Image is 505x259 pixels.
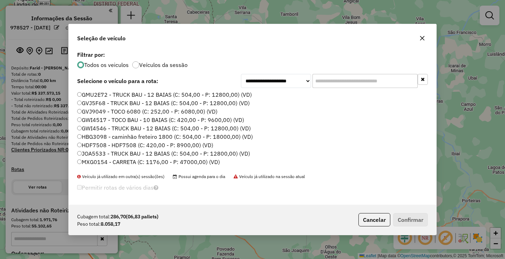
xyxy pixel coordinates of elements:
[77,50,428,59] label: Filtrar por:
[77,124,251,132] label: GWI4546 - TRUCK BAU - 12 BAIAS (C: 504,00 - P: 12800,00) (VD)
[234,174,305,179] span: Veículo já utilizado na sessão atual
[77,166,219,175] label: OQV9G40 - TOCO 6080 (C: 252,00 - P: 6080,00) (VD)
[77,220,101,228] span: Peso total:
[77,158,220,166] label: MXG0154 - CARRETA (C: 1176,00 - P: 47000,00) (VD)
[77,132,253,141] label: HBG3098 - caminhão freteiro 1800 (C: 504,00 - P: 18000,00) (VD)
[77,117,82,122] input: GWI4517 - TOCO BAU - 10 BAIAS (C: 420,00 - P: 9600,00) (VD)
[77,151,82,156] input: JOA5533 - TRUCK BAU - 12 BAIAS (C: 504,00 - P: 12800,00) (VD)
[110,213,159,220] strong: 286,70
[77,174,164,179] span: Veículo já utilizado em outra(s) sessão(ões)
[77,92,82,97] input: GMU2E72 - TRUCK BAU - 12 BAIAS (C: 504,00 - P: 12800,00) (VD)
[77,185,82,190] input: Permitir rotas de vários dias
[101,220,120,228] strong: 8.058,17
[77,101,82,105] input: GVJ5F68 - TRUCK BAU - 12 BAIAS (C: 504,00 - P: 12800,00) (VD)
[84,62,129,68] label: Todos os veiculos
[173,174,225,179] span: Possui agenda para o dia
[126,213,159,220] span: (06,83 pallets)
[77,141,213,149] label: HDF7508 - HDF7508 (C: 420,00 - P: 8900,00) (VD)
[77,109,82,114] input: GVJ9049 - TOCO 6080 (C: 252,00 - P: 6080,00) (VD)
[77,213,110,220] span: Cubagem total:
[154,185,159,190] i: Selecione pelo menos um veículo
[77,159,82,164] input: MXG0154 - CARRETA (C: 1176,00 - P: 47000,00) (VD)
[77,126,82,130] input: GWI4546 - TRUCK BAU - 12 BAIAS (C: 504,00 - P: 12800,00) (VD)
[77,181,159,194] label: Permitir rotas de vários dias
[77,143,82,147] input: HDF7508 - HDF7508 (C: 420,00 - P: 8900,00) (VD)
[358,213,390,226] button: Cancelar
[77,149,250,158] label: JOA5533 - TRUCK BAU - 12 BAIAS (C: 504,00 - P: 12800,00) (VD)
[77,116,244,124] label: GWI4517 - TOCO BAU - 10 BAIAS (C: 420,00 - P: 9600,00) (VD)
[77,77,158,84] strong: Selecione o veículo para a rota:
[77,107,217,116] label: GVJ9049 - TOCO 6080 (C: 252,00 - P: 6080,00) (VD)
[77,134,82,139] input: HBG3098 - caminhão freteiro 1800 (C: 504,00 - P: 18000,00) (VD)
[77,99,250,107] label: GVJ5F68 - TRUCK BAU - 12 BAIAS (C: 504,00 - P: 12800,00) (VD)
[77,90,252,99] label: GMU2E72 - TRUCK BAU - 12 BAIAS (C: 504,00 - P: 12800,00) (VD)
[139,62,188,68] label: Veículos da sessão
[77,34,126,42] span: Seleção de veículo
